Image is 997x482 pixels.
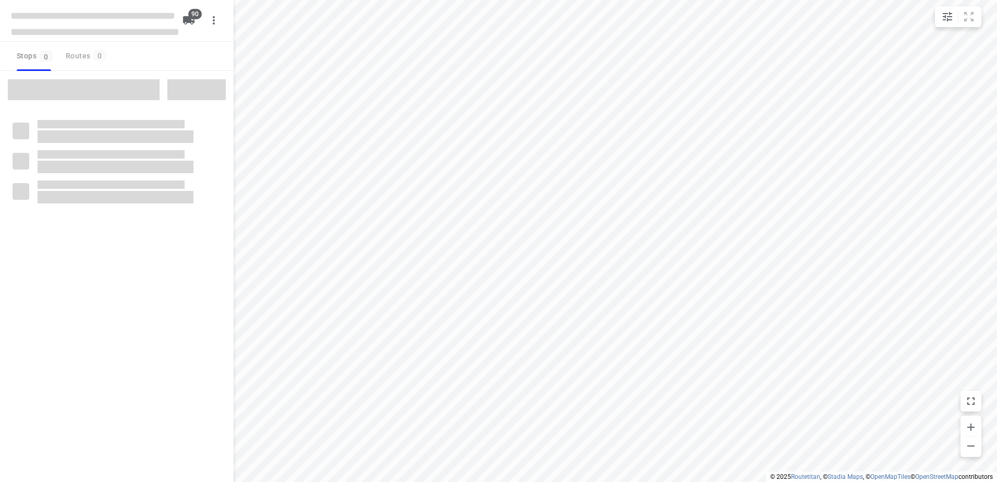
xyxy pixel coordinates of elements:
[937,6,958,27] button: Map settings
[791,473,820,480] a: Routetitan
[870,473,910,480] a: OpenMapTiles
[935,6,981,27] div: small contained button group
[770,473,993,480] li: © 2025 , © , © © contributors
[828,473,863,480] a: Stadia Maps
[915,473,958,480] a: OpenStreetMap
